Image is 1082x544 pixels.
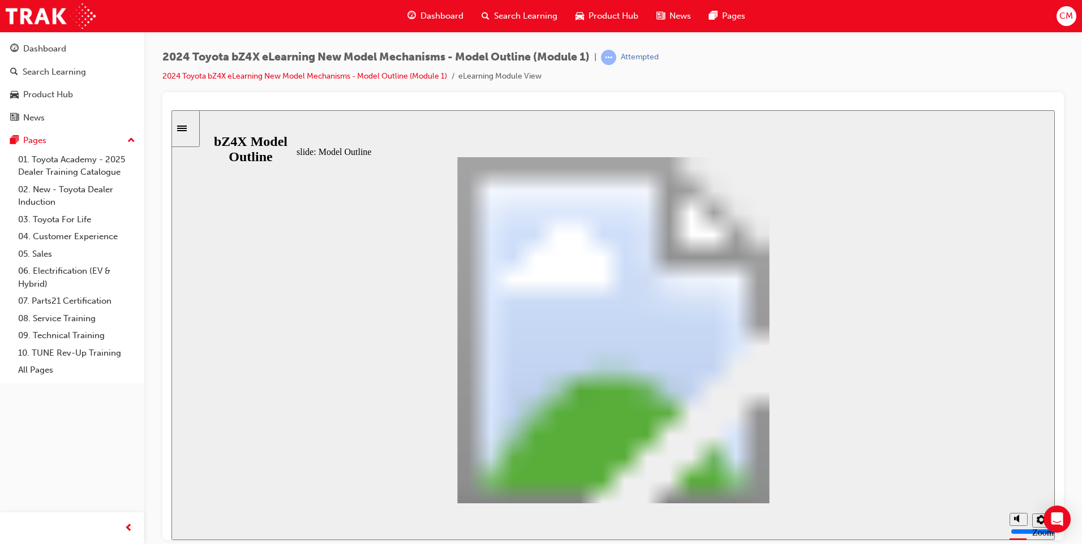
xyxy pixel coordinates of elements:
span: guage-icon [407,9,416,23]
a: 05. Sales [14,245,140,263]
img: Trak [6,3,96,29]
input: volume [839,417,912,426]
div: Dashboard [23,42,66,55]
a: pages-iconPages [700,5,754,28]
span: Search Learning [494,10,557,23]
span: car-icon [576,9,584,23]
span: learningRecordVerb_ATTEMPT-icon [601,50,616,65]
button: volume [838,403,856,416]
div: News [23,111,45,124]
div: Pages [23,134,46,147]
span: 2024 Toyota bZ4X eLearning New Model Mechanisms - Model Outline (Module 1) [162,51,590,64]
span: news-icon [10,113,19,123]
span: prev-icon [124,521,133,536]
button: settings [861,403,879,417]
button: CM [1057,6,1076,26]
span: car-icon [10,90,19,100]
span: Product Hub [589,10,638,23]
button: Pages [5,130,140,151]
a: All Pages [14,361,140,379]
a: 02. New - Toyota Dealer Induction [14,181,140,211]
span: | [594,51,596,64]
span: News [669,10,691,23]
a: News [5,107,140,128]
a: car-iconProduct Hub [566,5,647,28]
span: news-icon [656,9,665,23]
label: Zoom to fit [861,417,882,447]
div: misc controls [832,393,878,430]
a: 01. Toyota Academy - 2025 Dealer Training Catalogue [14,151,140,181]
span: Dashboard [420,10,463,23]
span: up-icon [127,133,135,148]
div: Open Intercom Messenger [1044,506,1071,533]
a: 04. Customer Experience [14,228,140,245]
span: pages-icon [10,136,19,146]
a: Product Hub [5,84,140,105]
a: guage-iconDashboard [398,5,473,28]
a: Dashboard [5,38,140,59]
a: 07. Parts21 Certification [14,292,140,310]
a: Search Learning [5,62,140,83]
div: Search Learning [23,66,86,79]
span: Pages [722,10,745,23]
span: guage-icon [10,44,19,54]
a: 06. Electrification (EV & Hybrid) [14,262,140,292]
div: Attempted [621,52,659,63]
li: eLearning Module View [458,70,542,83]
a: 03. Toyota For Life [14,211,140,228]
a: 2024 Toyota bZ4X eLearning New Model Mechanisms - Model Outline (Module 1) [162,71,447,81]
span: search-icon [482,9,490,23]
a: 09. Technical Training [14,327,140,344]
button: DashboardSearch LearningProduct HubNews [5,36,140,130]
a: 10. TUNE Rev-Up Training [14,344,140,362]
a: search-iconSearch Learning [473,5,566,28]
a: news-iconNews [647,5,700,28]
span: pages-icon [709,9,718,23]
span: search-icon [10,67,18,77]
a: 08. Service Training [14,310,140,327]
span: CM [1059,10,1073,23]
div: Product Hub [23,88,73,101]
